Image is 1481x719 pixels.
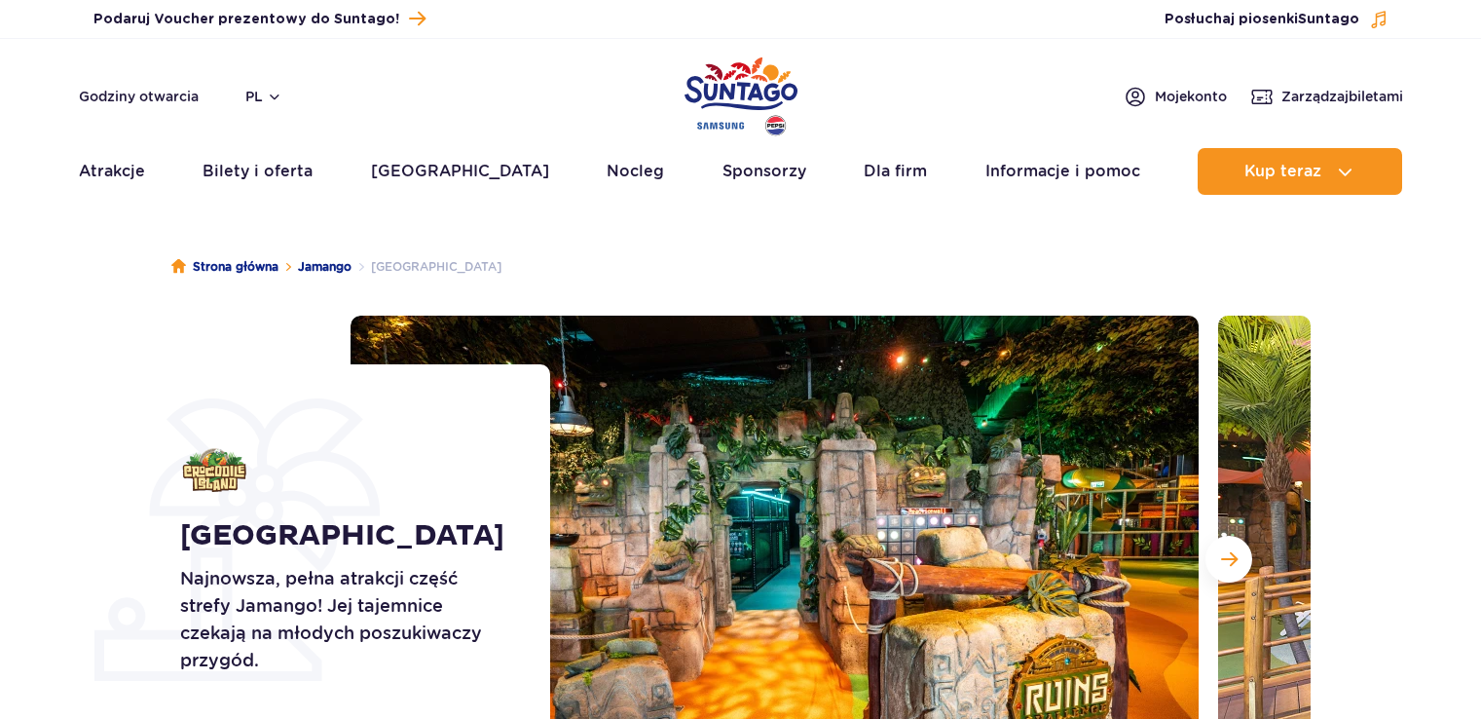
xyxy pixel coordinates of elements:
a: Jamango [298,257,352,277]
span: Posłuchaj piosenki [1165,10,1359,29]
span: Podaruj Voucher prezentowy do Suntago! [93,10,399,29]
span: Moje konto [1155,87,1227,106]
span: Zarządzaj biletami [1281,87,1403,106]
a: Godziny otwarcia [79,87,199,106]
button: Następny slajd [1205,536,1252,583]
span: Suntago [1298,13,1359,26]
a: Nocleg [607,148,664,195]
a: Podaruj Voucher prezentowy do Suntago! [93,6,426,32]
a: Sponsorzy [722,148,806,195]
a: Atrakcje [79,148,145,195]
a: [GEOGRAPHIC_DATA] [371,148,549,195]
a: Bilety i oferta [203,148,313,195]
button: Kup teraz [1198,148,1402,195]
a: Park of Poland [685,49,797,138]
button: pl [245,87,282,106]
p: Najnowsza, pełna atrakcji część strefy Jamango! Jej tajemnice czekają na młodych poszukiwaczy prz... [180,565,506,674]
h1: [GEOGRAPHIC_DATA] [180,518,506,553]
a: Informacje i pomoc [985,148,1140,195]
a: Strona główna [171,257,278,277]
span: Kup teraz [1244,163,1321,180]
a: Dla firm [864,148,927,195]
a: Zarządzajbiletami [1250,85,1403,108]
a: Mojekonto [1124,85,1227,108]
button: Posłuchaj piosenkiSuntago [1165,10,1388,29]
li: [GEOGRAPHIC_DATA] [352,257,501,277]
